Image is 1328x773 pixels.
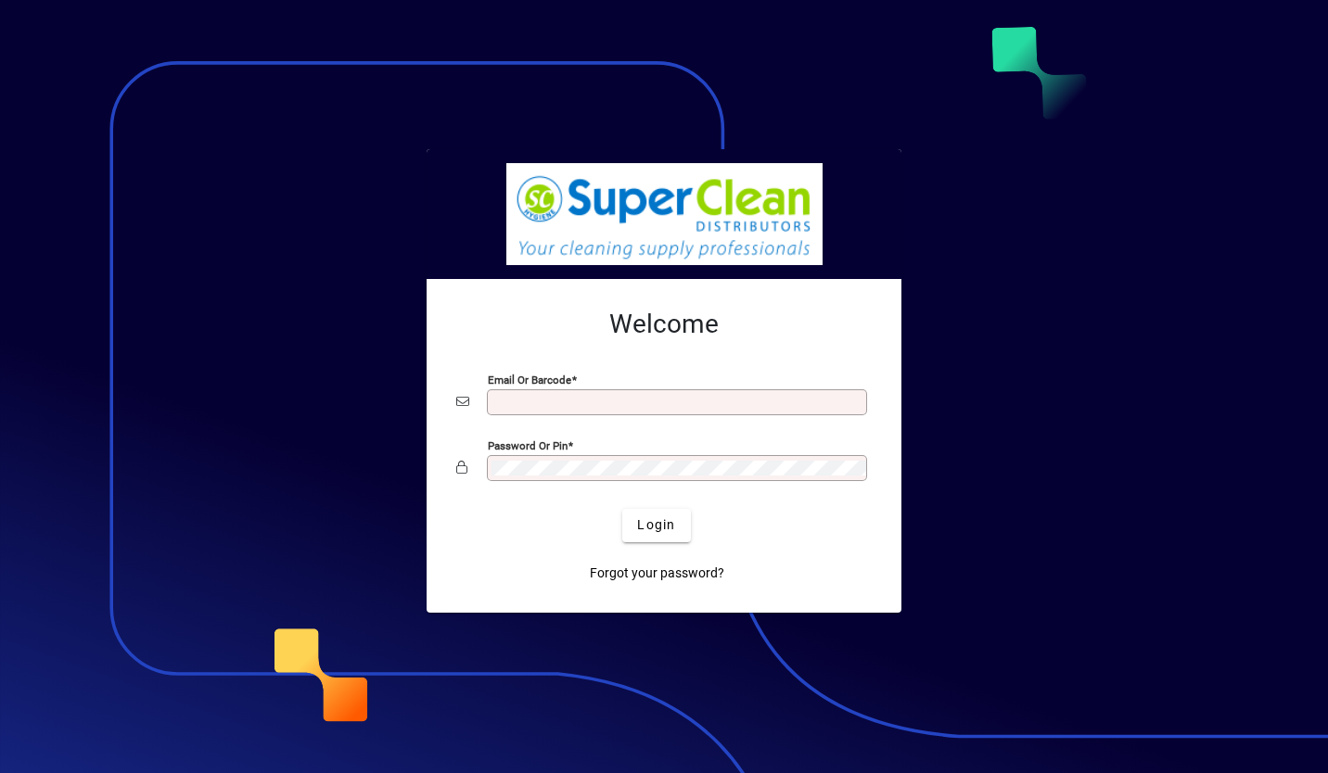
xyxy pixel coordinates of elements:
[637,515,675,535] span: Login
[456,309,872,340] h2: Welcome
[488,438,568,451] mat-label: Password or Pin
[622,509,690,542] button: Login
[488,373,571,386] mat-label: Email or Barcode
[582,557,732,590] a: Forgot your password?
[590,564,724,583] span: Forgot your password?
